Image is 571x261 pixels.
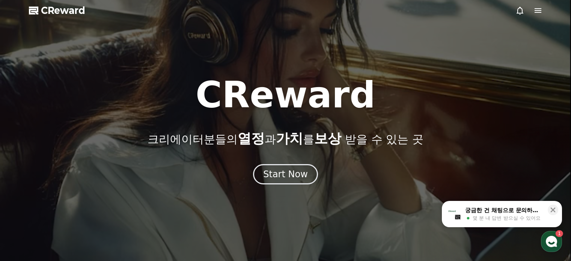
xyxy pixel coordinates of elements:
a: Start Now [253,172,318,179]
button: Start Now [253,164,318,184]
span: CReward [41,5,85,17]
span: 보상 [314,131,341,146]
h1: CReward [196,77,375,113]
a: CReward [29,5,85,17]
p: 크리에이터분들의 과 를 받을 수 있는 곳 [148,131,423,146]
span: 가치 [276,131,303,146]
div: Start Now [263,168,308,180]
span: 열정 [238,131,265,146]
